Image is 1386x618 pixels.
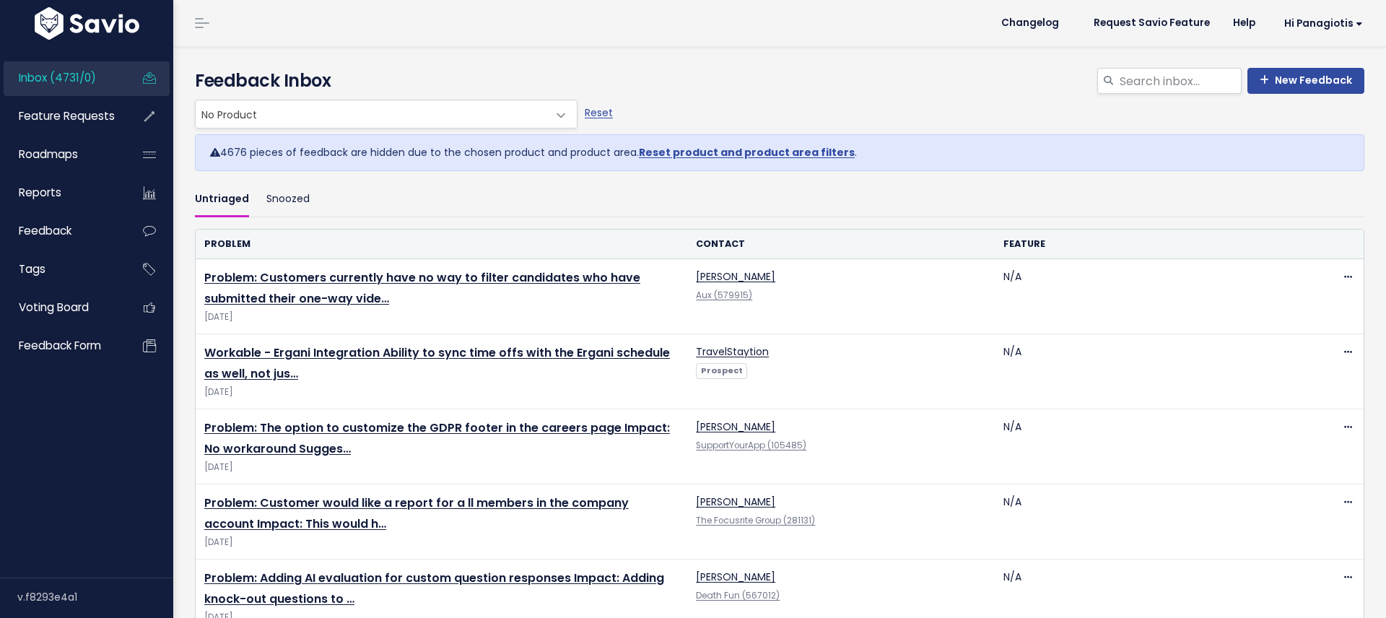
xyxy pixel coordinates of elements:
[696,590,780,601] a: Death Fun (567012)
[204,310,679,325] span: [DATE]
[687,230,995,259] th: Contact
[585,105,613,120] a: Reset
[1118,68,1242,94] input: Search inbox...
[696,570,775,584] a: [PERSON_NAME]
[696,362,747,377] a: Prospect
[1284,18,1363,29] span: Hi Panagiotis
[196,230,687,259] th: Problem
[1082,12,1221,34] a: Request Savio Feature
[696,290,752,301] a: Aux (579915)
[19,185,61,200] span: Reports
[701,365,743,376] strong: Prospect
[1001,18,1059,28] span: Changelog
[19,108,115,123] span: Feature Requests
[196,100,548,128] span: No Product
[696,269,775,284] a: [PERSON_NAME]
[266,183,310,217] a: Snoozed
[995,409,1302,484] td: N/A
[696,344,769,359] a: TravelStaytion
[204,570,664,607] a: Problem: Adding AI evaluation for custom question responses Impact: Adding knock-out questions to …
[204,385,679,400] span: [DATE]
[4,253,120,286] a: Tags
[995,230,1302,259] th: Feature
[195,183,249,217] a: Untriaged
[19,147,78,162] span: Roadmaps
[204,269,640,307] a: Problem: Customers currently have no way to filter candidates who have submitted their one-way vide…
[4,61,120,95] a: Inbox (4731/0)
[696,495,775,509] a: [PERSON_NAME]
[204,535,679,550] span: [DATE]
[1221,12,1267,34] a: Help
[639,145,855,160] a: Reset product and product area filters
[17,578,173,616] div: v.f8293e4a1
[995,484,1302,560] td: N/A
[195,100,577,129] span: No Product
[19,70,96,85] span: Inbox (4731/0)
[19,338,101,353] span: Feedback form
[195,68,1364,94] h4: Feedback Inbox
[4,100,120,133] a: Feature Requests
[4,291,120,324] a: Voting Board
[696,515,815,526] a: The Focusrite Group (281131)
[1267,12,1374,35] a: Hi Panagiotis
[204,495,629,532] a: Problem: Customer would like a report for a ll members in the company account Impact: This would h…
[19,261,45,277] span: Tags
[4,214,120,248] a: Feedback
[31,7,143,40] img: logo-white.9d6f32f41409.svg
[4,329,120,362] a: Feedback form
[1247,68,1364,94] a: New Feedback
[204,344,670,382] a: Workable - Ergani Integration Ability to sync time offs with the Ergani schedule as well, not jus…
[19,300,89,315] span: Voting Board
[995,334,1302,409] td: N/A
[195,183,1364,217] ul: Filter feature requests
[204,460,679,475] span: [DATE]
[995,259,1302,334] td: N/A
[696,419,775,434] a: [PERSON_NAME]
[696,440,806,451] a: SupportYourApp (105485)
[19,223,71,238] span: Feedback
[195,134,1364,171] div: 4676 pieces of feedback are hidden due to the chosen product and product area. .
[4,138,120,171] a: Roadmaps
[4,176,120,209] a: Reports
[204,419,670,457] a: Problem: The option to customize the GDPR footer in the careers page Impact: No workaround Sugges…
